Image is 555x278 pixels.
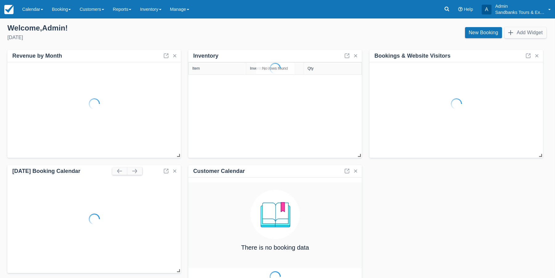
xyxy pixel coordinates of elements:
div: [DATE] [7,34,273,41]
div: A [482,5,492,14]
button: Add Widget [504,27,546,38]
div: Inventory [193,52,218,59]
img: checkfront-main-nav-mini-logo.png [4,5,14,14]
p: Sandbanks Tours & Experiences [495,9,545,15]
span: Help [464,7,473,12]
i: Help [458,7,463,11]
p: Admin [495,3,545,9]
div: Welcome , Admin ! [7,23,273,33]
a: New Booking [465,27,502,38]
